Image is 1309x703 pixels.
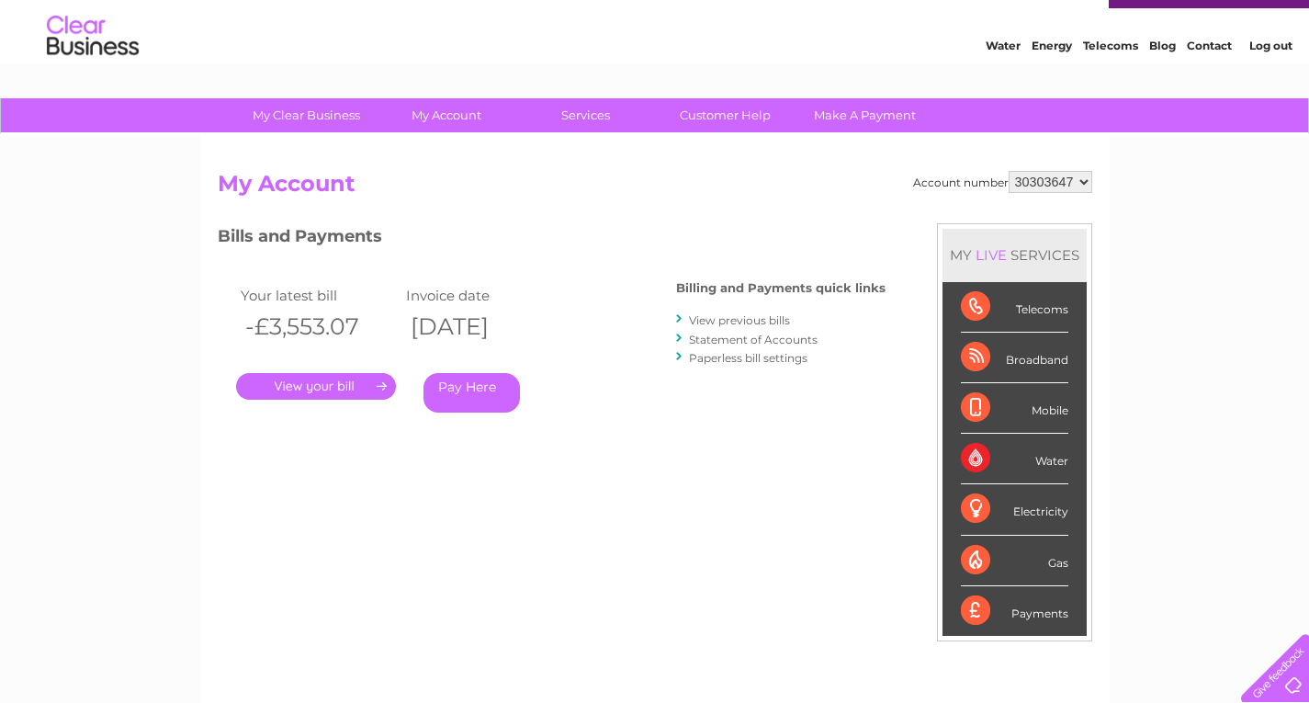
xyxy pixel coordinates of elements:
div: Gas [961,536,1068,586]
a: Paperless bill settings [689,351,807,365]
a: Pay Here [423,373,520,413]
h3: Bills and Payments [218,223,886,255]
div: Account number [913,171,1092,193]
a: Log out [1249,78,1292,92]
a: Contact [1187,78,1232,92]
img: logo.png [46,48,140,104]
th: -£3,553.07 [236,308,401,346]
a: My Account [370,98,522,132]
a: Make A Payment [789,98,941,132]
a: . [236,373,396,400]
a: View previous bills [689,313,790,327]
a: Services [510,98,661,132]
td: Your latest bill [236,283,401,308]
td: Invoice date [401,283,567,308]
a: Blog [1149,78,1176,92]
h4: Billing and Payments quick links [676,281,886,295]
div: Payments [961,586,1068,636]
div: MY SERVICES [942,229,1087,281]
div: Clear Business is a trading name of Verastar Limited (registered in [GEOGRAPHIC_DATA] No. 3667643... [221,10,1089,89]
a: Telecoms [1083,78,1138,92]
h2: My Account [218,171,1092,206]
a: Statement of Accounts [689,333,818,346]
div: Mobile [961,383,1068,434]
div: Water [961,434,1068,484]
a: Customer Help [649,98,801,132]
div: LIVE [972,246,1010,264]
div: Telecoms [961,282,1068,333]
a: Energy [1032,78,1072,92]
a: Water [986,78,1021,92]
div: Electricity [961,484,1068,535]
a: 0333 014 3131 [963,9,1089,32]
a: My Clear Business [231,98,382,132]
th: [DATE] [401,308,567,346]
div: Broadband [961,333,1068,383]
